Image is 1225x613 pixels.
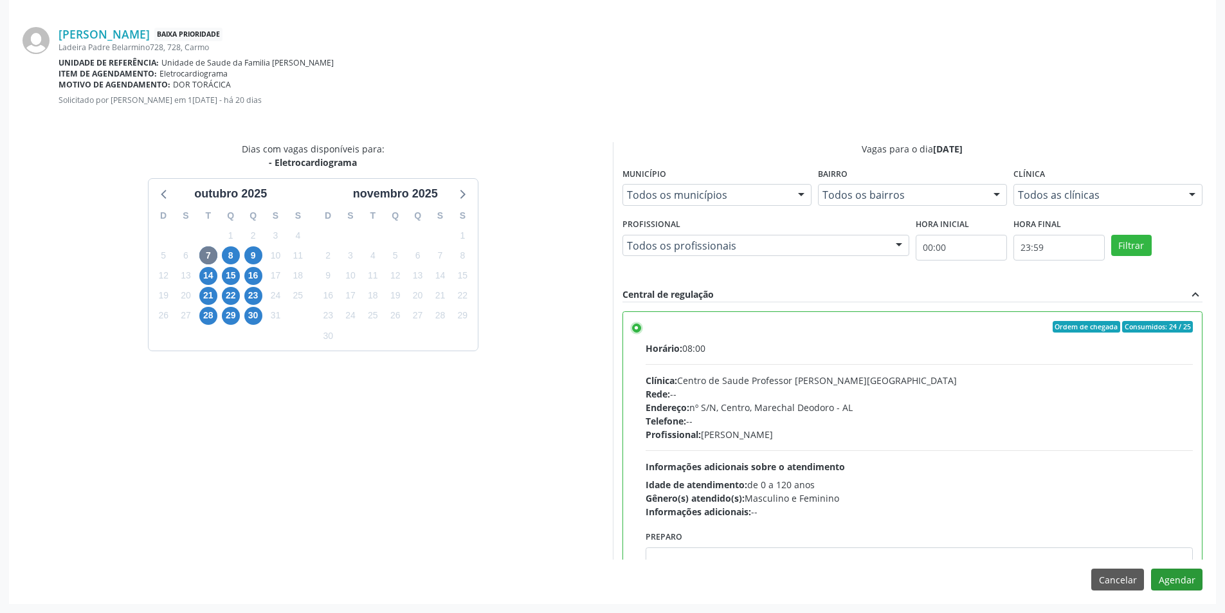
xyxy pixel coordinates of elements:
span: quinta-feira, 23 de outubro de 2025 [244,287,262,305]
span: Profissional: [646,428,701,441]
span: sábado, 8 de novembro de 2025 [453,246,471,264]
div: Masculino e Feminino [646,491,1193,505]
span: segunda-feira, 3 de novembro de 2025 [341,246,359,264]
span: domingo, 23 de novembro de 2025 [319,307,337,325]
input: Selecione o horário [1013,235,1105,261]
div: T [197,206,219,226]
div: S [340,206,362,226]
span: terça-feira, 4 de novembro de 2025 [364,246,382,264]
span: quarta-feira, 12 de novembro de 2025 [386,267,404,285]
span: Todos os profissionais [627,239,883,252]
span: quinta-feira, 27 de novembro de 2025 [409,307,427,325]
span: domingo, 19 de outubro de 2025 [154,287,172,305]
span: sexta-feira, 3 de outubro de 2025 [266,226,284,244]
div: S [287,206,309,226]
span: quarta-feira, 15 de outubro de 2025 [222,267,240,285]
span: domingo, 26 de outubro de 2025 [154,307,172,325]
span: [DATE] [933,143,963,155]
span: Endereço: [646,401,689,414]
span: domingo, 5 de outubro de 2025 [154,246,172,264]
i: expand_less [1188,288,1202,302]
div: S [451,206,474,226]
a: [PERSON_NAME] [59,27,150,41]
span: sábado, 15 de novembro de 2025 [453,267,471,285]
span: Unidade de Saude da Familia [PERSON_NAME] [161,57,334,68]
input: Selecione o horário [916,235,1007,261]
div: Q [384,206,406,226]
label: Município [622,165,666,185]
span: quarta-feira, 22 de outubro de 2025 [222,287,240,305]
span: Todos os bairros [822,188,981,201]
b: Unidade de referência: [59,57,159,68]
span: quarta-feira, 5 de novembro de 2025 [386,246,404,264]
span: quinta-feira, 20 de novembro de 2025 [409,287,427,305]
span: Todos as clínicas [1018,188,1176,201]
label: Hora final [1013,215,1061,235]
button: Filtrar [1111,235,1152,257]
div: nº S/N, Centro, Marechal Deodoro - AL [646,401,1193,414]
div: de 0 a 120 anos [646,478,1193,491]
span: sexta-feira, 17 de outubro de 2025 [266,267,284,285]
span: Ordem de chegada [1053,321,1120,333]
div: S [264,206,287,226]
span: domingo, 2 de novembro de 2025 [319,246,337,264]
span: Baixa Prioridade [154,28,222,41]
div: S [175,206,197,226]
span: Informações adicionais: [646,506,751,518]
span: terça-feira, 7 de outubro de 2025 [199,246,217,264]
div: Q [406,206,429,226]
span: terça-feira, 28 de outubro de 2025 [199,307,217,325]
div: T [361,206,384,226]
b: Motivo de agendamento: [59,79,170,90]
div: Q [242,206,264,226]
span: segunda-feira, 20 de outubro de 2025 [177,287,195,305]
span: DOR TORÁCICA [173,79,231,90]
span: sábado, 22 de novembro de 2025 [453,287,471,305]
span: Telefone: [646,415,686,427]
div: novembro 2025 [348,185,443,203]
div: Q [219,206,242,226]
span: terça-feira, 21 de outubro de 2025 [199,287,217,305]
span: Todos os municípios [627,188,785,201]
span: quinta-feira, 16 de outubro de 2025 [244,267,262,285]
span: segunda-feira, 24 de novembro de 2025 [341,307,359,325]
div: - Eletrocardiograma [242,156,385,169]
div: [PERSON_NAME] [646,428,1193,441]
label: Bairro [818,165,848,185]
span: Idade de atendimento: [646,479,747,491]
div: D [152,206,175,226]
div: D [317,206,340,226]
span: sexta-feira, 21 de novembro de 2025 [431,287,449,305]
span: quinta-feira, 2 de outubro de 2025 [244,226,262,244]
span: Clínica: [646,374,677,387]
span: terça-feira, 14 de outubro de 2025 [199,267,217,285]
div: Dias com vagas disponíveis para: [242,142,385,169]
div: outubro 2025 [189,185,272,203]
span: sexta-feira, 7 de novembro de 2025 [431,246,449,264]
div: 08:00 [646,342,1193,355]
span: domingo, 9 de novembro de 2025 [319,267,337,285]
span: Eletrocardiograma [159,68,228,79]
div: Central de regulação [622,288,714,302]
span: domingo, 12 de outubro de 2025 [154,267,172,285]
span: sábado, 1 de novembro de 2025 [453,226,471,244]
img: img [23,27,50,54]
span: domingo, 16 de novembro de 2025 [319,287,337,305]
span: Gênero(s) atendido(s): [646,492,745,504]
span: quarta-feira, 8 de outubro de 2025 [222,246,240,264]
span: terça-feira, 11 de novembro de 2025 [364,267,382,285]
p: Solicitado por [PERSON_NAME] em 1[DATE] - há 20 dias [59,95,1202,105]
span: sábado, 29 de novembro de 2025 [453,307,471,325]
span: quinta-feira, 9 de outubro de 2025 [244,246,262,264]
span: quarta-feira, 29 de outubro de 2025 [222,307,240,325]
button: Agendar [1151,569,1202,590]
label: Hora inicial [916,215,969,235]
label: Clínica [1013,165,1045,185]
div: -- [646,414,1193,428]
span: domingo, 30 de novembro de 2025 [319,327,337,345]
span: sexta-feira, 31 de outubro de 2025 [266,307,284,325]
span: segunda-feira, 27 de outubro de 2025 [177,307,195,325]
span: Informações adicionais sobre o atendimento [646,461,845,473]
span: quinta-feira, 13 de novembro de 2025 [409,267,427,285]
span: segunda-feira, 10 de novembro de 2025 [341,267,359,285]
